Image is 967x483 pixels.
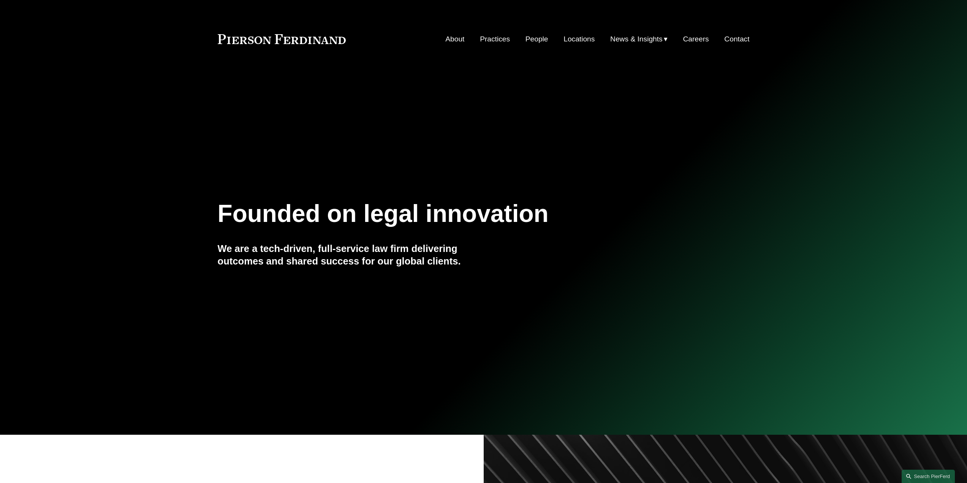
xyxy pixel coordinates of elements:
a: Contact [724,32,749,46]
a: Locations [563,32,595,46]
h4: We are a tech-driven, full-service law firm delivering outcomes and shared success for our global... [218,242,484,267]
a: Careers [683,32,709,46]
span: News & Insights [610,33,663,46]
h1: Founded on legal innovation [218,200,661,228]
a: About [445,32,464,46]
a: Practices [480,32,510,46]
a: People [525,32,548,46]
a: folder dropdown [610,32,668,46]
a: Search this site [902,470,955,483]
